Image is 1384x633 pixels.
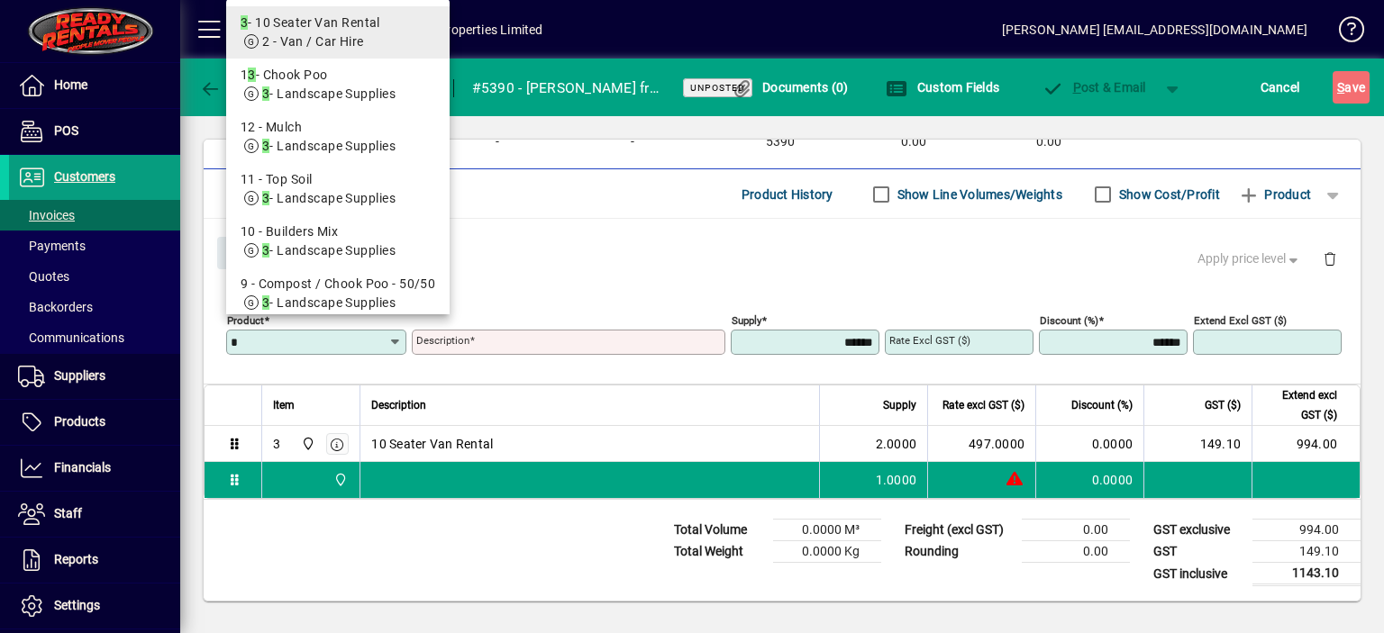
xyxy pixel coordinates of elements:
span: - Landscape Supplies [262,86,396,101]
div: 3 [273,435,280,453]
span: 10 Seater Van Rental [371,435,493,453]
span: Rate excl GST ($) [942,395,1024,415]
span: 0.00 [901,135,926,149]
td: 0.0000 M³ [773,520,881,541]
em: 3 [262,86,269,101]
button: Documents (0) [727,71,853,104]
span: 2.0000 [876,435,917,453]
span: S [1337,80,1344,95]
span: Item [273,395,295,415]
a: POS [9,109,180,154]
span: 965 State Highway 2 [296,434,317,454]
a: Knowledge Base [1325,4,1361,62]
td: Freight (excl GST) [896,520,1022,541]
mat-option: 13 - Chook Poo [226,59,451,111]
mat-option: 9 - Compost / Chook Poo - 50/50 [226,267,451,320]
app-page-header-button: Close [213,244,283,260]
div: 9 - Compost / Chook Poo - 50/50 [241,275,436,294]
div: [PERSON_NAME] [EMAIL_ADDRESS][DOMAIN_NAME] [1002,15,1307,44]
span: - Landscape Supplies [262,191,396,205]
td: 1143.10 [1252,563,1361,585]
div: 1 - Chook Poo [241,66,436,85]
button: Apply price level [1190,243,1309,276]
td: GST [1144,541,1252,563]
span: 1.0000 [876,471,917,489]
td: Total Volume [665,520,773,541]
span: Documents (0) [732,80,849,95]
span: - Landscape Supplies [262,243,396,258]
div: 12 - Mulch [241,118,436,137]
span: - [496,135,499,149]
a: Home [9,63,180,108]
div: - 10 Seater Van Rental [241,14,436,32]
button: Cancel [1256,71,1305,104]
mat-label: Extend excl GST ($) [1194,314,1287,327]
span: Customers [54,169,115,184]
a: Settings [9,583,180,628]
span: Apply price level [1197,249,1302,268]
mat-option: 10 - Builders Mix [226,215,451,267]
mat-option: 11 - Top Soil [226,163,451,215]
span: GST ($) [1205,395,1241,415]
div: 10 - Builders Mix [241,222,436,241]
a: Quotes [9,261,180,292]
mat-label: Discount (%) [1040,314,1098,327]
label: Show Cost/Profit [1115,185,1220,203]
span: Suppliers [54,368,105,383]
mat-label: Description [416,334,469,347]
span: Back [199,80,259,95]
span: Extend excl GST ($) [1263,385,1337,425]
span: Communications [18,330,124,345]
button: Product History [734,178,841,211]
span: Description [371,395,426,415]
em: 3 [248,68,255,82]
td: 0.00 [1022,520,1130,541]
app-page-header-button: Back [180,71,279,104]
span: Close [224,239,271,268]
button: Post & Email [1033,71,1155,104]
span: Unposted [690,82,745,94]
span: Home [54,77,87,92]
a: Communications [9,322,180,353]
em: 3 [262,243,269,258]
button: Close [217,237,278,269]
span: Settings [54,598,100,612]
span: 2 - Van / Car Hire [262,34,364,49]
a: Payments [9,231,180,261]
span: P [1073,80,1081,95]
em: 3 [262,139,269,153]
span: - [631,135,634,149]
td: 149.10 [1252,541,1361,563]
span: Product History [742,180,833,209]
label: Show Line Volumes/Weights [894,185,1062,203]
a: Backorders [9,292,180,322]
td: 994.00 [1252,520,1361,541]
td: Total Weight [665,541,773,563]
td: 0.00 [1022,541,1130,563]
td: 149.10 [1143,426,1252,462]
span: 5390 [766,135,795,149]
div: Product [204,219,1361,285]
span: - Landscape Supplies [262,295,396,310]
button: Delete [1308,237,1352,280]
mat-option: 3 - 10 Seater Van Rental [226,6,451,59]
span: POS [54,123,78,138]
a: Financials [9,446,180,491]
span: - Landscape Supplies [262,139,396,153]
span: ave [1337,73,1365,102]
app-page-header-button: Delete [1308,250,1352,267]
em: 3 [262,191,269,205]
td: GST inclusive [1144,563,1252,585]
span: Products [54,414,105,429]
td: 0.0000 [1035,426,1143,462]
button: Custom Fields [881,71,1004,104]
a: Products [9,400,180,445]
em: 3 [262,295,269,310]
div: #5390 - [PERSON_NAME] from [DATE] to [DATE] 1 x 10 Seater MDK 803 [472,74,661,103]
span: Cancel [1261,73,1300,102]
span: 0.00 [1036,135,1061,149]
span: ost & Email [1042,80,1146,95]
a: Reports [9,538,180,583]
em: 3 [241,15,248,30]
button: Save [1333,71,1370,104]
